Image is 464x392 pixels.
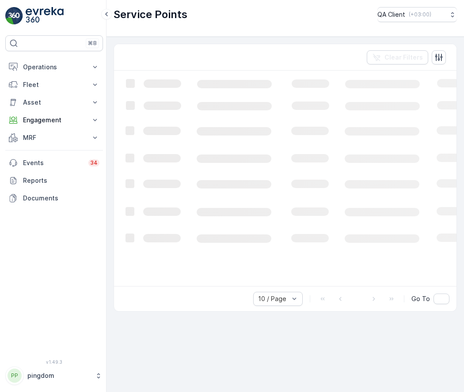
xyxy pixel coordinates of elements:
button: Fleet [5,76,103,94]
p: Events [23,158,83,167]
p: Asset [23,98,85,107]
a: Documents [5,189,103,207]
button: QA Client(+03:00) [377,7,457,22]
p: ( +03:00 ) [409,11,431,18]
span: Go To [411,294,430,303]
p: 34 [90,159,98,166]
button: MRF [5,129,103,147]
img: logo_light-DOdMpM7g.png [26,7,64,25]
p: Fleet [23,80,85,89]
p: QA Client [377,10,405,19]
button: Engagement [5,111,103,129]
p: Clear Filters [384,53,423,62]
button: Asset [5,94,103,111]
span: v 1.49.3 [5,359,103,365]
p: pingdom [27,371,91,380]
p: Reports [23,176,99,185]
p: Service Points [114,8,187,22]
p: Documents [23,194,99,203]
img: logo [5,7,23,25]
a: Reports [5,172,103,189]
button: PPpingdom [5,366,103,385]
p: ⌘B [88,40,97,47]
p: Operations [23,63,85,72]
button: Clear Filters [367,50,428,64]
div: PP [8,369,22,383]
p: Engagement [23,116,85,124]
p: MRF [23,133,85,142]
a: Events34 [5,154,103,172]
button: Operations [5,58,103,76]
